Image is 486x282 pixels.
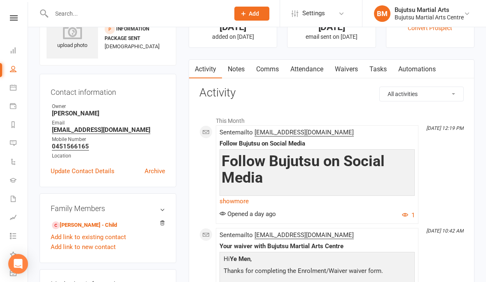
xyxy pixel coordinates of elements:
input: Search... [49,8,224,19]
a: Assessments [10,209,28,228]
h3: Family Members [51,204,165,213]
div: Mobile Number [52,136,165,143]
a: Waivers [329,60,364,79]
div: Open Intercom Messenger [8,254,28,274]
div: upload photo [47,23,98,50]
h3: Activity [199,87,464,99]
a: [PERSON_NAME] - Child [52,221,117,230]
div: [DATE] [196,23,269,31]
strong: Ye Men [230,255,250,263]
span: Add [249,10,259,17]
div: Bujutsu Martial Arts [395,6,464,14]
a: Add link to new contact [51,242,116,252]
p: Thanks for completing the Enrolment/Waiver waiver form. [222,266,413,278]
button: Add [234,7,269,21]
a: Convert Prospect [408,25,452,31]
a: Tasks [364,60,393,79]
div: Location [52,152,165,160]
a: Add link to existing contact [51,232,126,242]
div: Bujutsu Martial Arts Centre [395,14,464,21]
span: Information Package Sent [105,26,149,41]
span: Sent email to [220,231,354,239]
a: Archive [145,166,165,176]
p: Hi , [222,254,413,266]
a: What's New [10,246,28,265]
div: [DATE] [295,23,368,31]
span: Sent email to [220,129,354,136]
div: Email [52,119,165,127]
span: Settings [302,4,325,23]
a: Calendar [10,79,28,98]
i: [DATE] 10:42 AM [426,228,463,234]
a: Comms [250,60,285,79]
div: Owner [52,103,165,110]
span: Follow Bujutsu on Social Media [222,153,385,186]
a: Automations [393,60,442,79]
div: BM [374,5,390,22]
li: This Month [199,112,464,125]
span: [DEMOGRAPHIC_DATA] [105,43,159,49]
i: [DATE] 12:19 PM [426,125,463,131]
div: Follow Bujutsu on Social Media [220,140,415,147]
span: Opened a day ago [220,210,276,218]
a: Attendance [285,60,329,79]
a: Reports [10,116,28,135]
a: show more [220,195,415,207]
h3: Contact information [51,85,165,96]
a: Payments [10,98,28,116]
p: email sent on [DATE] [295,33,368,40]
a: Dashboard [10,42,28,61]
strong: [PERSON_NAME] [52,110,165,117]
a: Notes [222,60,250,79]
a: People [10,61,28,79]
button: 1 [402,210,415,220]
a: Update Contact Details [51,166,114,176]
div: Your waiver with Bujutsu Martial Arts Centre [220,243,415,250]
p: added on [DATE] [196,33,269,40]
a: Activity [189,60,222,79]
